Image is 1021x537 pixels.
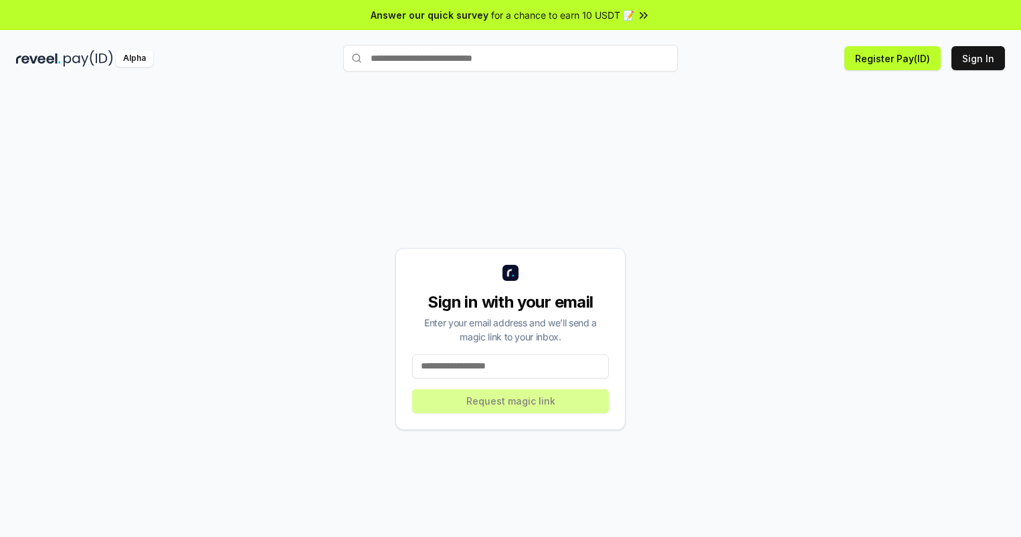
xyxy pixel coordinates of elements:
span: Answer our quick survey [371,8,488,22]
button: Sign In [951,46,1005,70]
button: Register Pay(ID) [844,46,941,70]
img: logo_small [502,265,519,281]
img: reveel_dark [16,50,61,67]
img: pay_id [64,50,113,67]
div: Enter your email address and we’ll send a magic link to your inbox. [412,316,609,344]
div: Sign in with your email [412,292,609,313]
span: for a chance to earn 10 USDT 📝 [491,8,634,22]
div: Alpha [116,50,153,67]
